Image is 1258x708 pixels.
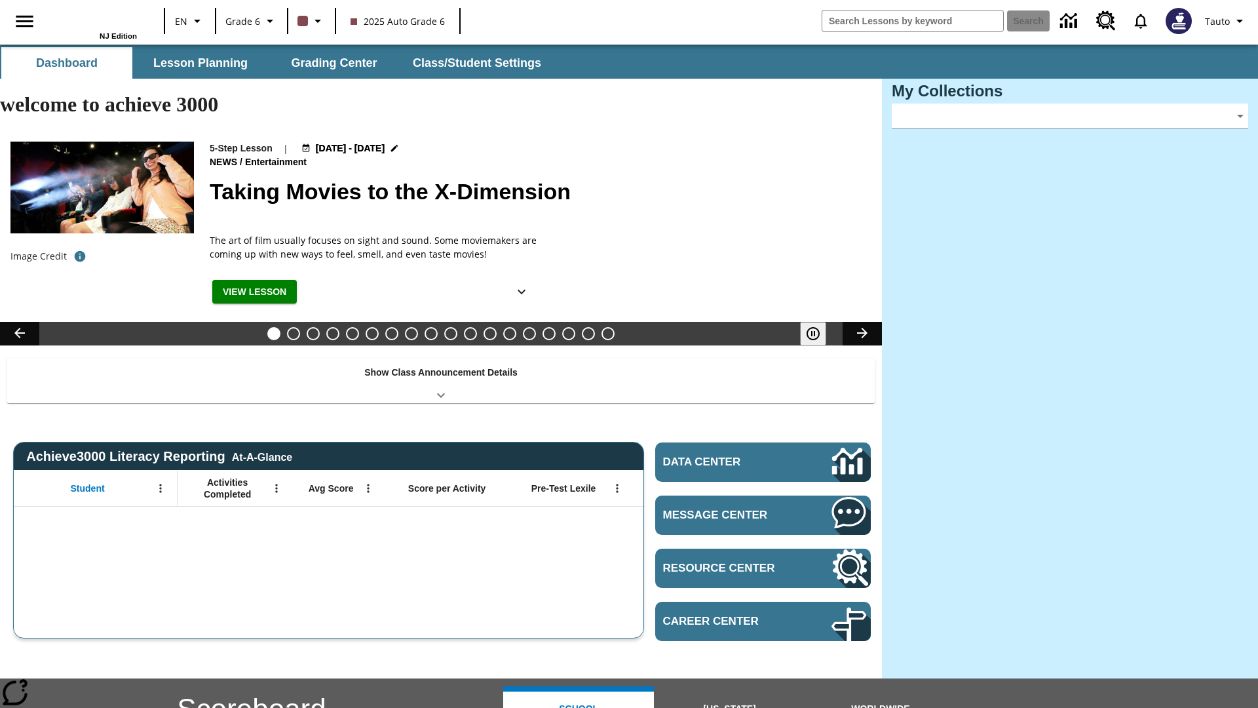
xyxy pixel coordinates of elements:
button: Lesson Planning [135,47,266,79]
button: View Lesson [212,280,297,304]
span: Data Center [663,456,787,469]
span: Grade 6 [225,14,260,28]
button: Slide 16 Remembering Justice O'Connor [562,327,575,340]
span: Pre-Test Lexile [531,482,596,494]
button: Open side menu [5,2,44,41]
input: search field [822,10,1003,31]
div: Show Class Announcement Details [7,358,875,403]
button: Grade: Grade 6, Select a grade [220,9,283,33]
button: Slide 12 Pre-release lesson [484,327,497,340]
button: Class color is dark brown. Change class color [292,9,331,33]
button: Open Menu [358,479,378,498]
span: Achieve3000 Literacy Reporting [26,449,292,464]
button: Aug 18 - Aug 24 Choose Dates [299,142,402,155]
button: Slide 10 The Invasion of the Free CD [444,327,457,340]
h2: Taking Movies to the X-Dimension [210,175,866,208]
button: Select a new avatar [1158,4,1200,38]
a: Career Center [655,602,871,641]
button: Grading Center [269,47,400,79]
span: [DATE] - [DATE] [316,142,385,155]
button: Slide 8 Attack of the Terrifying Tomatoes [405,327,418,340]
button: Dashboard [1,47,132,79]
button: Slide 2 All Aboard the Hyperloop? [287,327,300,340]
span: Resource Center [663,562,792,575]
span: News [210,155,240,170]
p: The art of film usually focuses on sight and sound. Some moviemakers are coming up with new ways ... [210,233,537,261]
p: Image Credit [10,250,67,263]
button: Open Menu [267,479,286,498]
button: Slide 11 Mixed Practice: Citing Evidence [464,327,477,340]
button: Slide 3 Do You Want Fries With That? [307,327,320,340]
button: Language: EN, Select a language [169,9,211,33]
button: Slide 15 Hooray for Constitution Day! [543,327,556,340]
img: Avatar [1166,8,1192,34]
button: Pause [800,322,826,345]
button: Slide 4 Dirty Jobs Kids Had To Do [326,327,339,340]
a: Home [52,6,137,32]
div: Pause [800,322,839,345]
button: Photo credit: Photo by The Asahi Shimbun via Getty Images [67,245,93,268]
span: / [240,157,242,167]
button: Open Menu [151,479,170,498]
button: Slide 9 Fashion Forward in Ancient Rome [425,327,438,340]
span: Avg Score [309,482,354,494]
button: Lesson carousel, Next [843,322,882,345]
span: Entertainment [245,155,309,170]
div: At-A-Glance [232,449,292,463]
span: Score per Activity [408,482,486,494]
span: EN [175,14,187,28]
p: 5-Step Lesson [210,142,273,155]
span: 2025 Auto Grade 6 [351,14,445,28]
span: | [283,142,288,155]
button: Slide 6 The Last Homesteaders [366,327,379,340]
button: Slide 18 The Constitution's Balancing Act [601,327,615,340]
span: NJ Edition [100,32,137,40]
div: Home [52,5,137,40]
span: Message Center [663,509,792,522]
button: Show Details [508,280,535,304]
a: Data Center [655,442,871,482]
a: Data Center [1052,3,1088,39]
button: Slide 7 Solar Power to the People [385,327,398,340]
button: Open Menu [607,479,627,498]
button: Slide 14 Cooking Up Native Traditions [523,327,536,340]
a: Resource Center, Will open in new tab [1088,3,1124,39]
img: Panel in front of the seats sprays water mist to the happy audience at a 4DX-equipped theater. [10,142,194,233]
a: Message Center [655,496,871,535]
span: Career Center [663,615,792,628]
span: Student [71,482,105,494]
button: Slide 1 Taking Movies to the X-Dimension [267,327,280,340]
button: Slide 5 Cars of the Future? [346,327,359,340]
a: Notifications [1124,4,1158,38]
button: Class/Student Settings [402,47,552,79]
button: Slide 17 Point of View [582,327,595,340]
button: Profile/Settings [1200,9,1253,33]
span: Tauto [1205,14,1230,28]
button: Slide 13 Career Lesson [503,327,516,340]
p: Show Class Announcement Details [364,366,518,380]
h3: My Collections [892,82,1248,100]
span: Activities Completed [184,477,271,500]
a: Resource Center, Will open in new tab [655,549,871,588]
